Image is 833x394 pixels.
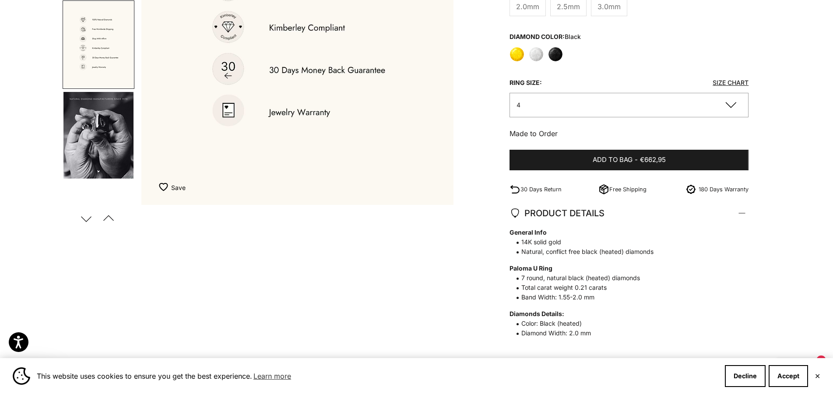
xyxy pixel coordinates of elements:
[510,319,740,328] span: Color: Black (heated)
[510,283,740,292] span: Total carat weight 0.21 carats
[769,365,808,387] button: Accept
[63,91,134,179] button: Go to item 10
[510,30,581,43] legend: Diamond Color:
[510,237,740,247] span: 14K solid gold
[63,0,134,89] button: Go to item 9
[510,150,749,171] button: Add to bag-€662,95
[699,185,749,194] p: 180 Days Warranty
[510,76,542,89] legend: Ring size:
[517,101,520,109] span: 4
[598,1,621,12] span: 3.0mm
[159,183,171,191] img: wishlist
[37,369,718,383] span: This website uses cookies to ensure you get the best experience.
[565,33,581,40] variant-option-value: black
[510,197,749,229] summary: PRODUCT DETAILS
[510,206,605,221] span: PRODUCT DETAILS
[510,328,740,338] span: Diamond Width: 2.0 mm
[609,185,647,194] p: Free Shipping
[510,273,740,283] span: 7 round, natural black (heated) diamonds
[510,292,740,302] span: Band Width: 1.55-2.0 mm
[510,264,740,273] strong: Paloma U Ring
[63,92,134,179] img: #YellowGold #WhiteGold #RoseGold
[510,309,740,319] strong: Diamonds Details:
[510,228,740,237] strong: General Info
[815,373,820,379] button: Close
[510,247,740,257] span: Natural, conflict free black (heated) diamonds
[13,367,30,385] img: Cookie banner
[713,79,749,86] a: Size Chart
[63,1,134,88] img: #YellowGold #WhiteGold #RoseGold
[510,228,740,376] p: * At [GEOGRAPHIC_DATA], we exclusively use natural diamonds, resulting in slight variations in si...
[520,185,562,194] p: 30 Days Return
[557,1,580,12] span: 2.5mm
[516,1,539,12] span: 2.0mm
[510,128,749,139] p: Made to Order
[252,369,292,383] a: Learn more
[593,155,633,165] span: Add to bag
[159,179,186,196] button: Add to Wishlist
[510,93,749,117] button: 4
[725,365,766,387] button: Decline
[640,155,666,165] span: €662,95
